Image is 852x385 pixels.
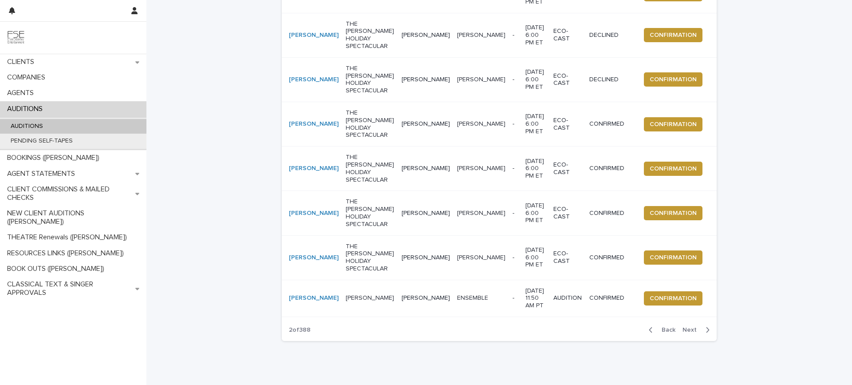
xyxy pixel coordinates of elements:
[282,191,717,235] tr: [PERSON_NAME] THE [PERSON_NAME] HOLIDAY SPECTACULAR[PERSON_NAME][PERSON_NAME][PERSON_NAME] -[DATE...
[4,123,50,130] p: AUDITIONS
[402,254,450,262] p: [PERSON_NAME]
[346,20,394,50] p: THE [PERSON_NAME] HOLIDAY SPECTACULAR
[513,254,518,262] p: -
[553,28,582,43] p: ECO-CAST
[679,326,717,334] button: Next
[656,327,675,333] span: Back
[402,32,450,39] p: [PERSON_NAME]
[553,161,582,176] p: ECO-CAST
[525,287,547,310] p: [DATE] 11:50 AM PT
[644,117,702,131] button: CONFIRMATION
[4,58,41,66] p: CLIENTS
[402,210,450,217] p: [PERSON_NAME]
[553,250,582,265] p: ECO-CAST
[289,165,339,172] a: [PERSON_NAME]
[4,249,131,258] p: RESOURCES LINKS ([PERSON_NAME])
[525,68,547,91] p: [DATE] 6:00 PM ET
[589,294,633,302] p: CONFIRMED
[282,235,717,280] tr: [PERSON_NAME] THE [PERSON_NAME] HOLIDAY SPECTACULAR[PERSON_NAME][PERSON_NAME][PERSON_NAME] -[DATE...
[513,120,518,128] p: -
[644,206,702,220] button: CONFIRMATION
[525,113,547,135] p: [DATE] 6:00 PM ET
[553,294,582,302] p: AUDITION
[282,13,717,57] tr: [PERSON_NAME] THE [PERSON_NAME] HOLIDAY SPECTACULAR[PERSON_NAME][PERSON_NAME][PERSON_NAME] -[DATE...
[289,76,339,83] a: [PERSON_NAME]
[457,74,507,83] p: RANDY ANDYS
[553,206,582,221] p: ECO-CAST
[289,294,339,302] a: [PERSON_NAME]
[346,109,394,139] p: THE [PERSON_NAME] HOLIDAY SPECTACULAR
[513,32,518,39] p: -
[589,120,633,128] p: CONFIRMED
[513,165,518,172] p: -
[644,72,702,87] button: CONFIRMATION
[402,165,450,172] p: [PERSON_NAME]
[589,210,633,217] p: CONFIRMED
[346,65,394,95] p: THE [PERSON_NAME] HOLIDAY SPECTACULAR
[4,105,50,113] p: AUDITIONS
[457,30,507,39] p: RANDY ANDYS
[642,326,679,334] button: Back
[650,294,697,303] span: CONFIRMATION
[4,185,135,202] p: CLIENT COMMISSIONS & MAILED CHECKS
[4,89,41,97] p: AGENTS
[346,243,394,273] p: THE [PERSON_NAME] HOLIDAY SPECTACULAR
[650,253,697,262] span: CONFIRMATION
[4,233,134,242] p: THEATRE Renewals ([PERSON_NAME])
[644,291,702,306] button: CONFIRMATION
[525,24,547,46] p: [DATE] 6:00 PM ET
[650,31,697,40] span: CONFIRMATION
[282,319,318,341] p: 2 of 388
[682,327,702,333] span: Next
[4,280,135,297] p: CLASSICAL TEXT & SINGER APPROVALS
[4,209,146,226] p: NEW CLIENT AUDITIONS ([PERSON_NAME])
[457,293,490,302] p: ENSEMBLE
[650,209,697,218] span: CONFIRMATION
[589,32,633,39] p: DECLINED
[7,29,25,47] img: 9JgRvJ3ETPGCJDhvPVA5
[282,102,717,146] tr: [PERSON_NAME] THE [PERSON_NAME] HOLIDAY SPECTACULAR[PERSON_NAME][PERSON_NAME][PERSON_NAME] -[DATE...
[644,250,702,265] button: CONFIRMATION
[346,154,394,183] p: THE [PERSON_NAME] HOLIDAY SPECTACULAR
[650,164,697,173] span: CONFIRMATION
[525,246,547,269] p: [DATE] 6:00 PM ET
[650,75,697,84] span: CONFIRMATION
[513,294,518,302] p: -
[282,57,717,102] tr: [PERSON_NAME] THE [PERSON_NAME] HOLIDAY SPECTACULAR[PERSON_NAME][PERSON_NAME][PERSON_NAME] -[DATE...
[553,117,582,132] p: ECO-CAST
[553,72,582,87] p: ECO-CAST
[644,162,702,176] button: CONFIRMATION
[589,165,633,172] p: CONFIRMED
[650,120,697,129] span: CONFIRMATION
[457,252,507,262] p: RANDY ANDYS
[589,254,633,262] p: CONFIRMED
[525,158,547,180] p: [DATE] 6:00 PM ET
[346,198,394,228] p: THE [PERSON_NAME] HOLIDAY SPECTACULAR
[402,76,450,83] p: [PERSON_NAME]
[402,294,450,302] p: [PERSON_NAME]
[402,120,450,128] p: [PERSON_NAME]
[282,280,717,317] tr: [PERSON_NAME] [PERSON_NAME][PERSON_NAME]ENSEMBLEENSEMBLE -[DATE] 11:50 AM PTAUDITIONCONFIRMEDCONF...
[457,208,507,217] p: RANDY ANDYS
[4,137,80,145] p: PENDING SELF-TAPES
[4,73,52,82] p: COMPANIES
[4,170,82,178] p: AGENT STATEMENTS
[644,28,702,42] button: CONFIRMATION
[4,265,111,273] p: BOOK OUTS ([PERSON_NAME])
[457,119,507,128] p: RANDY ANDYS
[282,147,717,191] tr: [PERSON_NAME] THE [PERSON_NAME] HOLIDAY SPECTACULAR[PERSON_NAME][PERSON_NAME][PERSON_NAME] -[DATE...
[525,202,547,224] p: [DATE] 6:00 PM ET
[346,294,394,302] p: [PERSON_NAME]
[513,210,518,217] p: -
[289,32,339,39] a: [PERSON_NAME]
[4,154,106,162] p: BOOKINGS ([PERSON_NAME])
[513,76,518,83] p: -
[589,76,633,83] p: DECLINED
[289,254,339,262] a: [PERSON_NAME]
[289,120,339,128] a: [PERSON_NAME]
[457,163,507,172] p: RANDY ANDYS
[289,210,339,217] a: [PERSON_NAME]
